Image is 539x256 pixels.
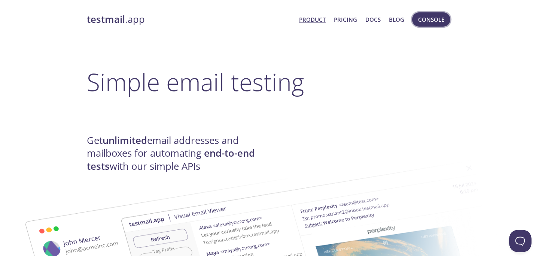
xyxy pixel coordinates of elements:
a: Docs [365,15,381,24]
button: Console [412,12,450,27]
a: Product [299,15,326,24]
span: Console [418,15,444,24]
h4: Get email addresses and mailboxes for automating with our simple APIs [87,134,269,173]
strong: testmail [87,13,125,26]
strong: unlimited [103,134,147,147]
iframe: Help Scout Beacon - Open [509,230,532,252]
a: Blog [389,15,404,24]
strong: end-to-end tests [87,147,255,172]
a: Pricing [334,15,357,24]
h1: Simple email testing [87,67,452,96]
a: testmail.app [87,13,293,26]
